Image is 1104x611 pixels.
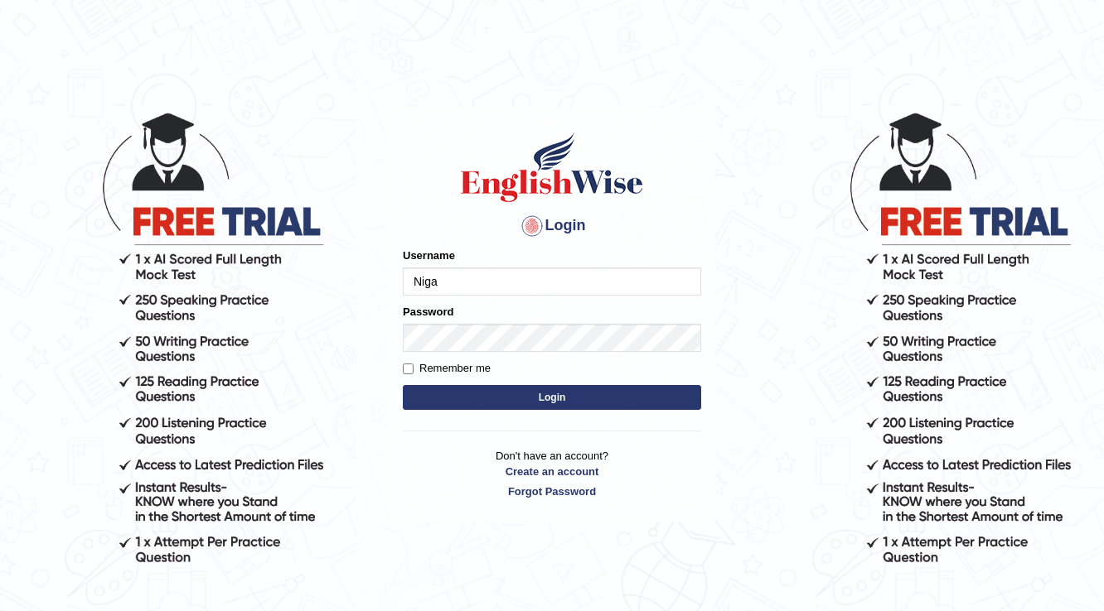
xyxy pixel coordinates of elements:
img: Logo of English Wise sign in for intelligent practice with AI [458,130,646,204]
a: Forgot Password [403,484,701,499]
a: Create an account [403,464,701,479]
p: Don't have an account? [403,448,701,499]
label: Password [403,304,453,320]
input: Remember me [403,363,414,374]
label: Remember me [403,360,491,377]
label: Username [403,248,455,263]
button: Login [403,385,701,410]
h4: Login [403,213,701,239]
